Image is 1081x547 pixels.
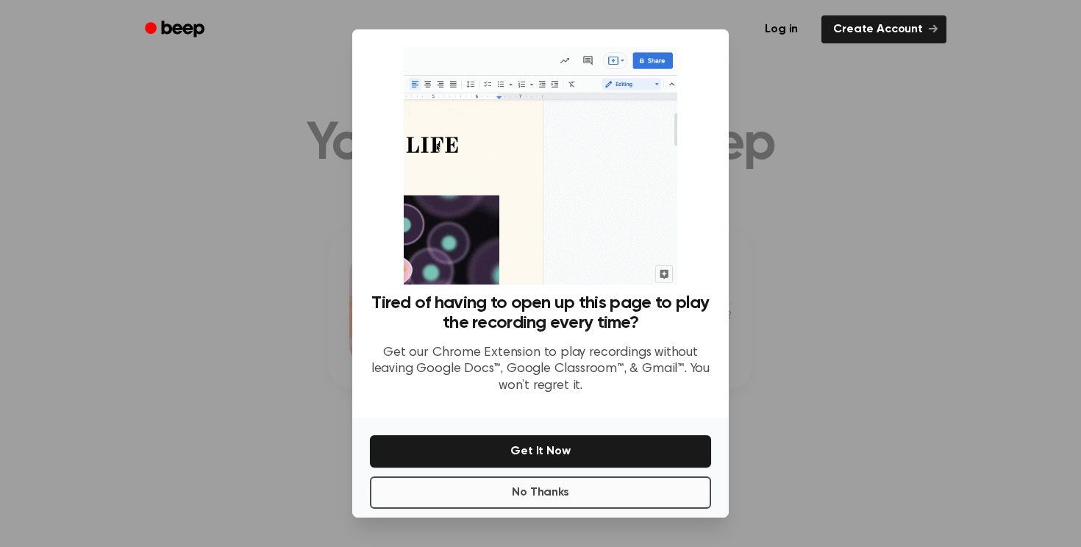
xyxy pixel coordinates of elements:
[370,476,711,509] button: No Thanks
[135,15,218,44] a: Beep
[370,345,711,395] p: Get our Chrome Extension to play recordings without leaving Google Docs™, Google Classroom™, & Gm...
[370,435,711,468] button: Get It Now
[370,293,711,333] h3: Tired of having to open up this page to play the recording every time?
[750,12,813,46] a: Log in
[821,15,946,43] a: Create Account
[404,47,677,285] img: Beep extension in action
